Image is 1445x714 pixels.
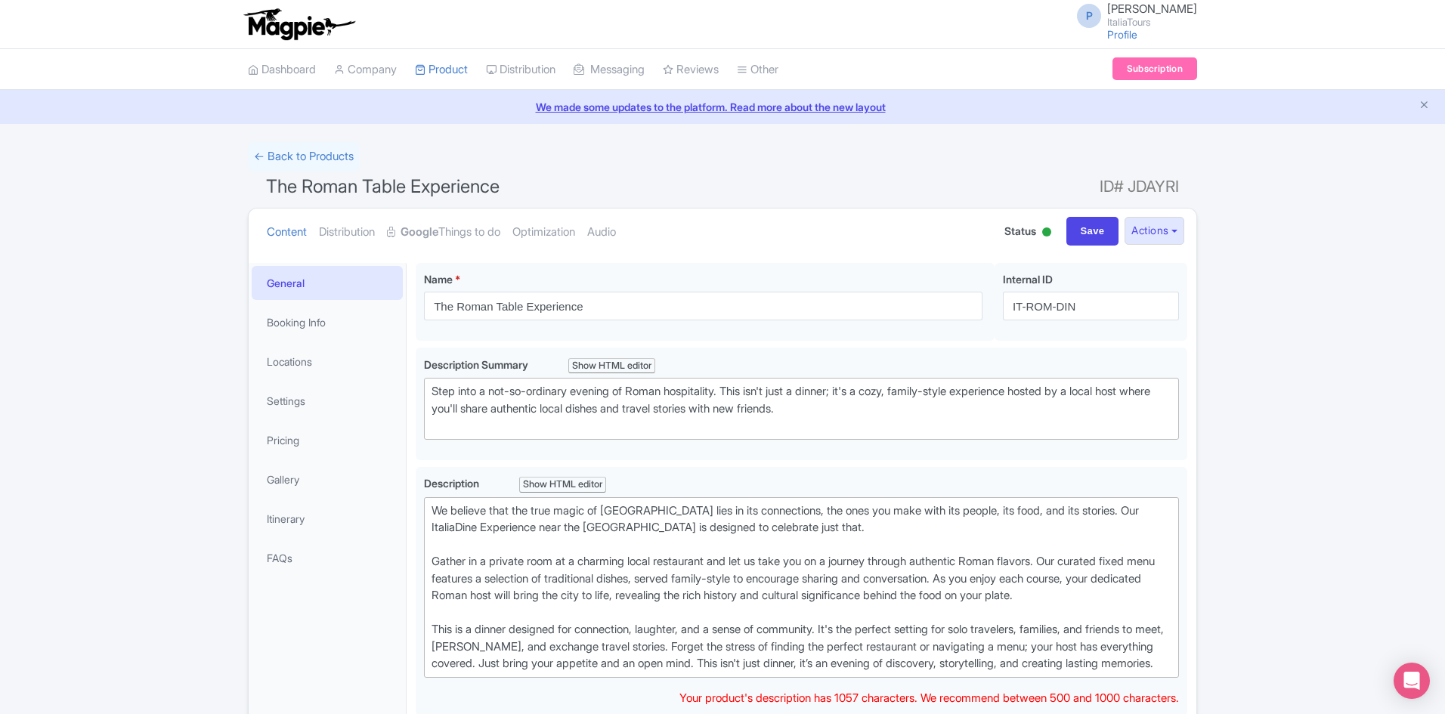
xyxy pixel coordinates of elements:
a: P [PERSON_NAME] ItaliaTours [1068,3,1197,27]
span: Name [424,273,453,286]
a: FAQs [252,541,403,575]
a: Dashboard [248,49,316,91]
button: Actions [1125,217,1184,245]
a: Gallery [252,462,403,496]
a: Itinerary [252,502,403,536]
img: logo-ab69f6fb50320c5b225c76a69d11143b.png [240,8,357,41]
a: GoogleThings to do [387,209,500,256]
a: Company [334,49,397,91]
div: Step into a not-so-ordinary evening of Roman hospitality. This isn't just a dinner; it's a cozy, ... [432,383,1171,434]
button: Close announcement [1419,97,1430,115]
span: Description Summary [424,358,531,371]
strong: Google [401,224,438,241]
a: General [252,266,403,300]
a: Audio [587,209,616,256]
a: Profile [1107,28,1137,41]
div: We believe that the true magic of [GEOGRAPHIC_DATA] lies in its connections, the ones you make wi... [432,502,1171,672]
a: Settings [252,384,403,418]
div: Open Intercom Messenger [1394,663,1430,699]
span: The Roman Table Experience [266,175,500,197]
span: Description [424,477,481,490]
a: Pricing [252,423,403,457]
small: ItaliaTours [1107,17,1197,27]
div: Show HTML editor [519,477,606,493]
span: [PERSON_NAME] [1107,2,1197,16]
input: Save [1066,217,1119,246]
a: Content [267,209,307,256]
a: Other [737,49,778,91]
span: Status [1004,223,1036,239]
a: Subscription [1112,57,1197,80]
a: ← Back to Products [248,142,360,172]
span: ID# JDAYRI [1100,172,1179,202]
div: Active [1039,221,1054,245]
span: P [1077,4,1101,28]
a: Product [415,49,468,91]
a: Distribution [486,49,555,91]
div: Your product's description has 1057 characters. We recommend between 500 and 1000 characters. [679,690,1179,707]
a: Messaging [574,49,645,91]
a: Booking Info [252,305,403,339]
a: Reviews [663,49,719,91]
a: Distribution [319,209,375,256]
a: Locations [252,345,403,379]
span: Internal ID [1003,273,1053,286]
a: We made some updates to the platform. Read more about the new layout [9,99,1436,115]
div: Show HTML editor [568,358,655,374]
a: Optimization [512,209,575,256]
